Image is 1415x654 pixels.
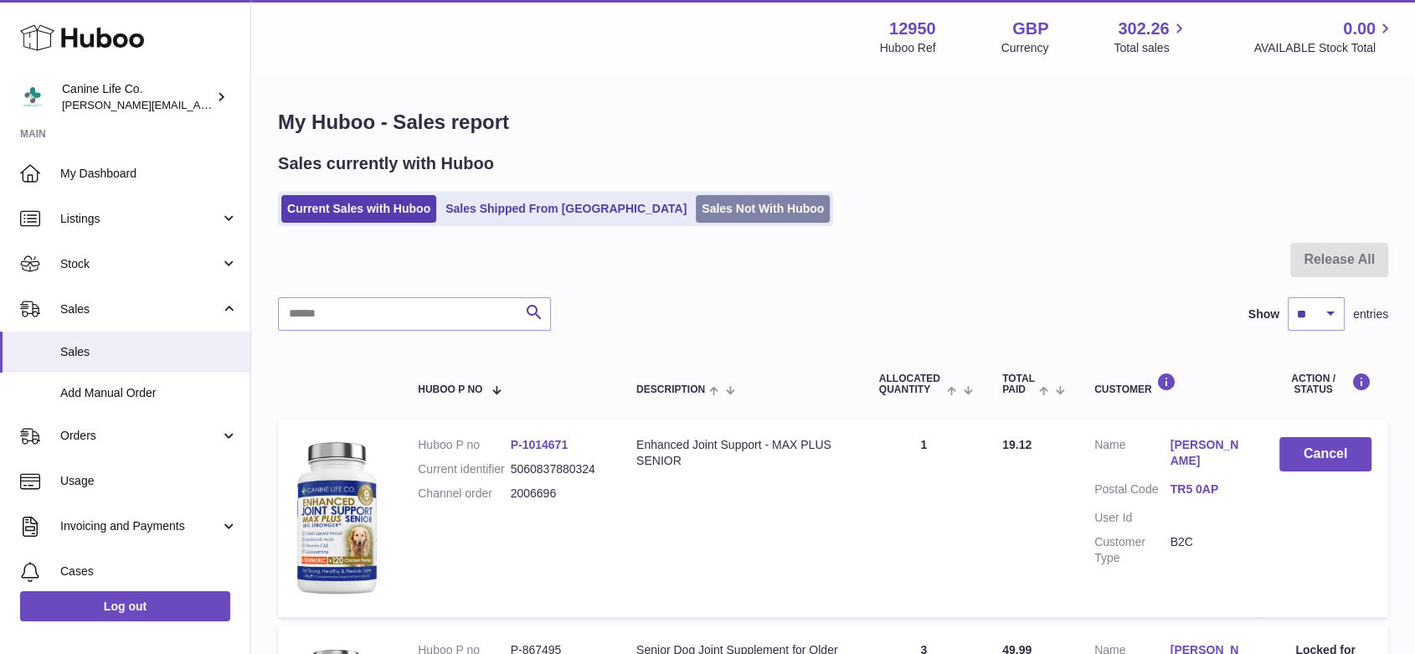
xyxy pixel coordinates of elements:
[60,518,220,534] span: Invoicing and Payments
[696,195,830,223] a: Sales Not With Huboo
[1001,40,1049,56] div: Currency
[1171,534,1247,566] dd: B2C
[1353,306,1388,322] span: entries
[1118,18,1169,40] span: 302.26
[1094,437,1171,473] dt: Name
[511,461,603,477] dd: 5060837880324
[1114,18,1188,56] a: 302.26 Total sales
[1094,481,1171,502] dt: Postal Code
[1171,481,1247,497] a: TR5 0AP
[278,109,1388,136] h1: My Huboo - Sales report
[511,438,569,451] a: P-1014671
[60,166,238,182] span: My Dashboard
[60,256,220,272] span: Stock
[418,384,482,395] span: Huboo P no
[440,195,692,223] a: Sales Shipped From [GEOGRAPHIC_DATA]
[60,428,220,444] span: Orders
[1171,437,1247,469] a: [PERSON_NAME]
[1343,18,1376,40] span: 0.00
[1002,373,1035,395] span: Total paid
[1012,18,1048,40] strong: GBP
[418,461,510,477] dt: Current identifier
[1094,534,1171,566] dt: Customer Type
[20,591,230,621] a: Log out
[418,486,510,502] dt: Channel order
[418,437,510,453] dt: Huboo P no
[60,473,238,489] span: Usage
[1248,306,1279,322] label: Show
[636,437,846,469] div: Enhanced Joint Support - MAX PLUS SENIOR
[889,18,936,40] strong: 12950
[1253,18,1395,56] a: 0.00 AVAILABLE Stock Total
[1253,40,1395,56] span: AVAILABLE Stock Total
[1094,373,1246,395] div: Customer
[281,195,436,223] a: Current Sales with Huboo
[1002,438,1032,451] span: 19.12
[862,420,985,616] td: 1
[295,437,378,596] img: 129501732536582.jpg
[60,564,238,579] span: Cases
[60,301,220,317] span: Sales
[880,40,936,56] div: Huboo Ref
[879,373,943,395] span: ALLOCATED Quantity
[1279,373,1371,395] div: Action / Status
[1279,437,1371,471] button: Cancel
[1114,40,1188,56] span: Total sales
[60,344,238,360] span: Sales
[278,152,494,175] h2: Sales currently with Huboo
[60,211,220,227] span: Listings
[62,98,336,111] span: [PERSON_NAME][EMAIL_ADDRESS][DOMAIN_NAME]
[62,81,213,113] div: Canine Life Co.
[1094,510,1171,526] dt: User Id
[636,384,705,395] span: Description
[511,486,603,502] dd: 2006696
[20,85,45,110] img: kevin@clsgltd.co.uk
[60,385,238,401] span: Add Manual Order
